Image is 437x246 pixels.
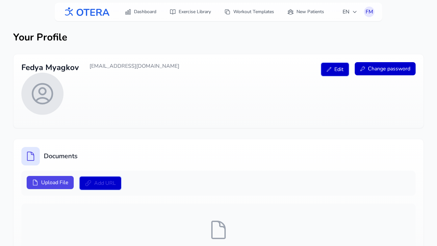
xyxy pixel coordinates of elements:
span: Edit [334,65,344,73]
h2: Documents [44,152,78,161]
a: Workout Templates [220,6,278,18]
button: Change password [355,62,416,75]
h2: Fedya Myagkov [21,62,79,73]
a: Exercise Library [166,6,215,18]
button: FM [364,7,374,17]
button: EN [339,5,361,18]
span: Change password [368,65,410,73]
img: OTERA logo [63,5,110,19]
span: Upload File [41,179,68,186]
span: Add URL [94,179,116,187]
a: Dashboard [121,6,160,18]
button: Add URL [79,176,122,190]
h1: Your Profile [13,32,424,43]
a: New Patients [283,6,328,18]
button: Edit [321,62,349,77]
p: [EMAIL_ADDRESS][DOMAIN_NAME] [90,62,179,70]
span: EN [343,8,357,16]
